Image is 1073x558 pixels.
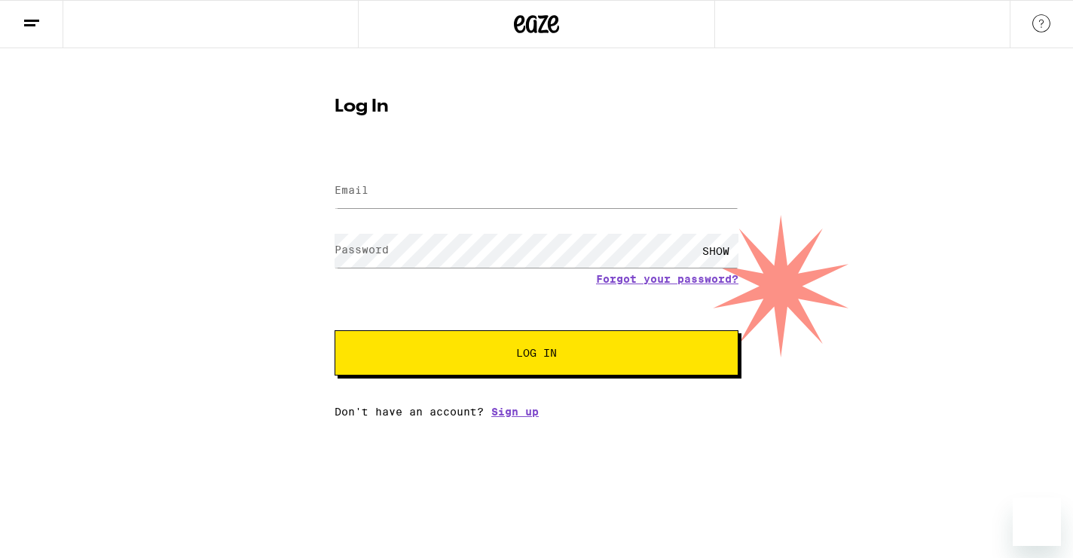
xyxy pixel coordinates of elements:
[335,330,738,376] button: Log In
[335,98,738,116] h1: Log In
[335,406,738,418] div: Don't have an account?
[491,406,539,418] a: Sign up
[596,273,738,285] a: Forgot your password?
[335,244,389,256] label: Password
[335,184,368,196] label: Email
[335,174,738,208] input: Email
[693,234,738,268] div: SHOW
[1013,498,1061,546] iframe: Button to launch messaging window
[516,348,557,358] span: Log In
